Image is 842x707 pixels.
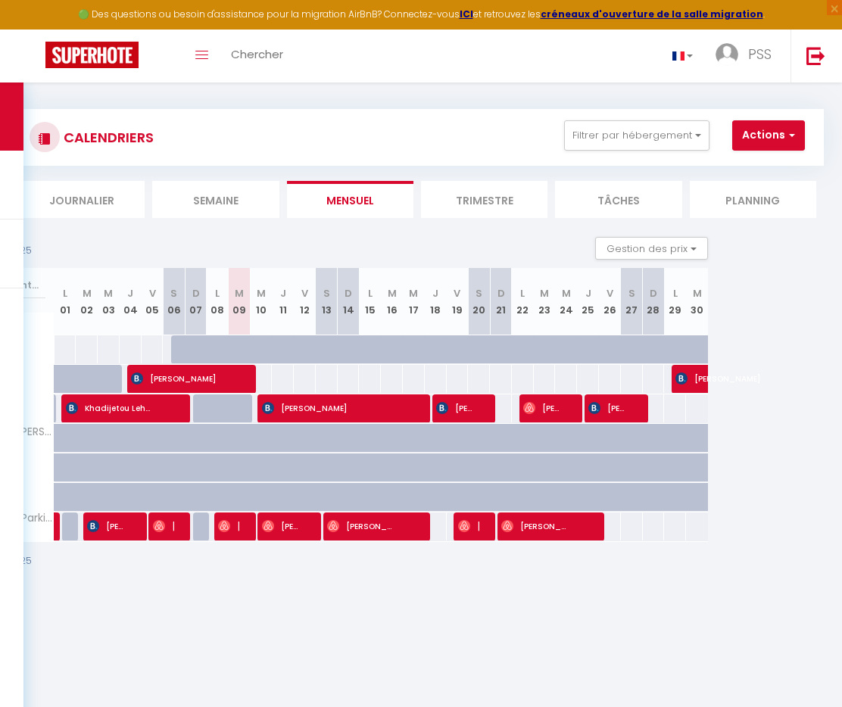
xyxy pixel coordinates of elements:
abbr: M [104,286,113,301]
th: 25 [577,268,599,335]
th: 12 [294,268,316,335]
th: 08 [207,268,229,335]
li: Journalier [18,181,145,218]
h3: CALENDRIERS [60,120,154,154]
th: 14 [338,268,360,335]
span: PSS [748,45,772,64]
img: ... [716,43,738,66]
th: 06 [163,268,185,335]
abbr: V [454,286,460,301]
span: [PERSON_NAME] [523,394,560,422]
th: 28 [643,268,665,335]
span: [PERSON_NAME] [327,512,396,540]
span: [PERSON_NAME] [436,394,473,422]
abbr: M [83,286,92,301]
th: 15 [359,268,381,335]
abbr: J [127,286,133,301]
span: Chercher [231,46,283,62]
abbr: S [476,286,482,301]
span: [PERSON_NAME] [588,394,625,422]
span: [PERSON_NAME] [458,512,479,540]
th: 30 [686,268,708,335]
abbr: M [562,286,571,301]
th: 11 [272,268,294,335]
img: Super Booking [45,42,139,68]
abbr: L [215,286,220,301]
abbr: J [585,286,591,301]
button: Filtrer par hébergement [564,120,709,151]
li: Trimestre [421,181,547,218]
button: Actions [732,120,805,151]
abbr: D [192,286,200,301]
abbr: V [607,286,613,301]
th: 23 [534,268,556,335]
span: [PERSON_NAME] [501,512,570,540]
span: Khadijetou Lehbib [66,394,151,422]
th: 10 [251,268,273,335]
th: 04 [120,268,142,335]
th: 26 [599,268,621,335]
a: Chercher [220,30,295,83]
th: 21 [490,268,512,335]
th: 20 [468,268,490,335]
abbr: D [345,286,352,301]
abbr: D [497,286,505,301]
abbr: M [388,286,397,301]
abbr: L [368,286,373,301]
li: Planning [690,181,816,218]
li: Tâches [555,181,681,218]
abbr: L [673,286,678,301]
span: [PERSON_NAME] [87,512,124,540]
button: Ouvrir le widget de chat LiveChat [12,6,58,51]
abbr: M [235,286,244,301]
span: [PERSON_NAME] [218,512,239,540]
th: 05 [142,268,164,335]
th: 18 [425,268,447,335]
th: 22 [512,268,534,335]
abbr: S [170,286,177,301]
th: 01 [55,268,76,335]
abbr: M [540,286,549,301]
abbr: M [409,286,418,301]
span: [PERSON_NAME] [153,512,174,540]
abbr: M [693,286,702,301]
th: 16 [381,268,403,335]
th: 13 [316,268,338,335]
li: Semaine [152,181,279,218]
abbr: S [323,286,330,301]
img: logout [806,46,825,65]
th: 19 [447,268,469,335]
th: 24 [555,268,577,335]
th: 02 [76,268,98,335]
th: 07 [185,268,207,335]
th: 09 [229,268,251,335]
abbr: S [628,286,635,301]
abbr: D [650,286,657,301]
abbr: L [520,286,525,301]
span: [PERSON_NAME] [262,512,299,540]
button: Gestion des prix [595,237,708,260]
abbr: M [257,286,266,301]
a: ICI [460,8,473,20]
th: 29 [664,268,686,335]
abbr: V [149,286,156,301]
li: Mensuel [287,181,413,218]
span: [PERSON_NAME] [131,364,216,393]
span: [PERSON_NAME] [262,394,379,422]
th: 03 [98,268,120,335]
abbr: L [63,286,67,301]
a: ... PSS [704,30,791,83]
abbr: J [280,286,286,301]
th: 27 [621,268,643,335]
a: créneaux d'ouverture de la salle migration [541,8,763,20]
abbr: V [301,286,308,301]
abbr: J [432,286,438,301]
th: 17 [403,268,425,335]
